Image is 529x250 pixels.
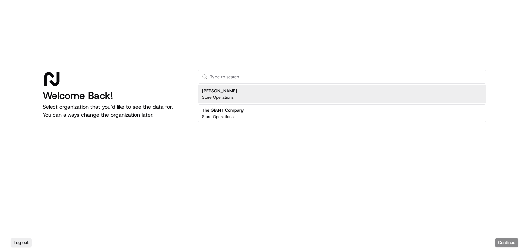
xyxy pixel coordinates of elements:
input: Type to search... [210,70,482,83]
button: Log out [11,238,32,247]
div: Suggestions [198,84,486,124]
p: Store Operations [202,95,234,100]
h2: [PERSON_NAME] [202,88,237,94]
h1: Welcome Back! [43,90,187,102]
p: Store Operations [202,114,234,119]
p: Select organization that you’d like to see the data for. You can always change the organization l... [43,103,187,119]
h2: The GIANT Company [202,107,244,113]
